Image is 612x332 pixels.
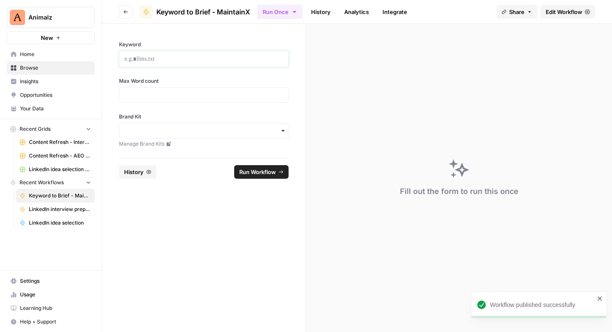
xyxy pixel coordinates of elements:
[16,135,95,149] a: Content Refresh - Internal Links & Meta tags
[29,138,91,146] span: Content Refresh - Internal Links & Meta tags
[20,179,64,186] span: Recent Workflows
[20,125,51,133] span: Recent Grids
[509,8,524,16] span: Share
[400,186,518,197] div: Fill out the form to run this once
[546,8,582,16] span: Edit Workflow
[7,123,95,135] button: Recent Grids
[119,113,289,121] label: Brand Kit
[7,61,95,75] a: Browse
[20,78,91,85] span: Insights
[7,274,95,288] a: Settings
[29,152,91,160] span: Content Refresh - AEO and Keyword improvements
[7,88,95,102] a: Opportunities
[7,301,95,315] a: Learning Hub
[496,5,537,19] button: Share
[7,7,95,28] button: Workspace: Animalz
[20,291,91,298] span: Usage
[239,168,276,176] span: Run Workflow
[7,176,95,189] button: Recent Workflows
[20,91,91,99] span: Opportunities
[16,149,95,163] a: Content Refresh - AEO and Keyword improvements
[41,34,53,42] span: New
[28,13,80,22] span: Animalz
[16,216,95,230] a: LinkedIn idea selection
[119,77,289,85] label: Max Word count
[139,5,250,19] a: Keyword to Brief - MaintainX
[7,75,95,88] a: Insights
[29,219,91,227] span: LinkedIn idea selection
[306,5,336,19] a: History
[29,205,91,213] span: LinkedIn interview preparation
[20,64,91,72] span: Browse
[124,168,144,176] span: History
[119,41,289,48] label: Keyword
[490,301,595,309] div: Workflow published successfully
[10,10,25,25] img: Animalz Logo
[20,105,91,113] span: Your Data
[7,48,95,61] a: Home
[20,304,91,312] span: Learning Hub
[257,5,303,19] button: Run Once
[7,288,95,301] a: Usage
[7,315,95,329] button: Help + Support
[119,140,289,148] a: Manage Brand Kits
[20,51,91,58] span: Home
[29,166,91,173] span: LinkedIn idea selection Grid
[20,318,91,326] span: Help + Support
[597,295,603,302] button: close
[156,7,250,17] span: Keyword to Brief - MaintainX
[16,203,95,216] a: LinkedIn interview preparation
[7,102,95,115] a: Your Data
[541,5,595,19] a: Edit Workflow
[29,192,91,200] span: Keyword to Brief - MaintainX
[16,189,95,203] a: Keyword to Brief - MaintainX
[339,5,374,19] a: Analytics
[20,277,91,285] span: Settings
[16,163,95,176] a: LinkedIn idea selection Grid
[377,5,412,19] a: Integrate
[7,31,95,44] button: New
[119,165,156,179] button: History
[234,165,289,179] button: Run Workflow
